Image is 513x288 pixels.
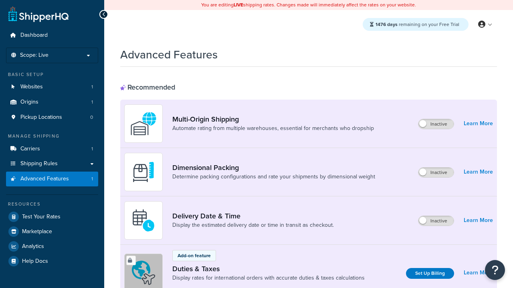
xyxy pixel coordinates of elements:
[120,47,218,62] h1: Advanced Features
[6,172,98,186] li: Advanced Features
[22,214,61,220] span: Test Your Rates
[6,156,98,171] a: Shipping Rules
[20,32,48,39] span: Dashboard
[172,163,375,172] a: Dimensional Packing
[464,267,493,278] a: Learn More
[91,99,93,106] span: 1
[172,274,365,282] a: Display rates for international orders with accurate duties & taxes calculations
[418,168,454,177] label: Inactive
[172,264,365,273] a: Duties & Taxes
[22,258,48,265] span: Help Docs
[20,52,48,59] span: Scope: Live
[172,115,374,124] a: Multi-Origin Shipping
[6,224,98,239] a: Marketplace
[6,210,98,224] a: Test Your Rates
[376,21,459,28] span: remaining on your Free Trial
[20,84,43,90] span: Websites
[464,118,493,129] a: Learn More
[418,119,454,129] label: Inactive
[6,71,98,78] div: Basic Setup
[172,173,375,181] a: Determine packing configurations and rate your shipments by dimensional weight
[6,95,98,110] li: Origins
[120,83,175,92] div: Recommended
[418,216,454,226] label: Inactive
[406,268,454,279] a: Set Up Billing
[91,84,93,90] span: 1
[20,114,62,121] span: Pickup Locations
[172,212,334,220] a: Delivery Date & Time
[6,28,98,43] a: Dashboard
[20,99,38,106] span: Origins
[464,166,493,178] a: Learn More
[6,80,98,94] li: Websites
[6,80,98,94] a: Websites1
[6,239,98,254] a: Analytics
[6,110,98,125] a: Pickup Locations0
[6,142,98,156] a: Carriers1
[90,114,93,121] span: 0
[464,215,493,226] a: Learn More
[22,228,52,235] span: Marketplace
[129,158,158,186] img: DTVBYsAAAAAASUVORK5CYII=
[172,124,374,132] a: Automate rating from multiple warehouses, essential for merchants who dropship
[6,254,98,268] a: Help Docs
[91,176,93,182] span: 1
[178,252,211,259] p: Add-on feature
[20,176,69,182] span: Advanced Features
[6,95,98,110] a: Origins1
[6,201,98,208] div: Resources
[129,110,158,138] img: WatD5o0RtDAAAAAElFTkSuQmCC
[6,142,98,156] li: Carriers
[376,21,398,28] strong: 1476 days
[234,1,243,8] b: LIVE
[6,110,98,125] li: Pickup Locations
[20,160,58,167] span: Shipping Rules
[129,206,158,234] img: gfkeb5ejjkALwAAAABJRU5ErkJggg==
[91,146,93,152] span: 1
[172,221,334,229] a: Display the estimated delivery date or time in transit as checkout.
[20,146,40,152] span: Carriers
[485,260,505,280] button: Open Resource Center
[6,133,98,140] div: Manage Shipping
[6,172,98,186] a: Advanced Features1
[22,243,44,250] span: Analytics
